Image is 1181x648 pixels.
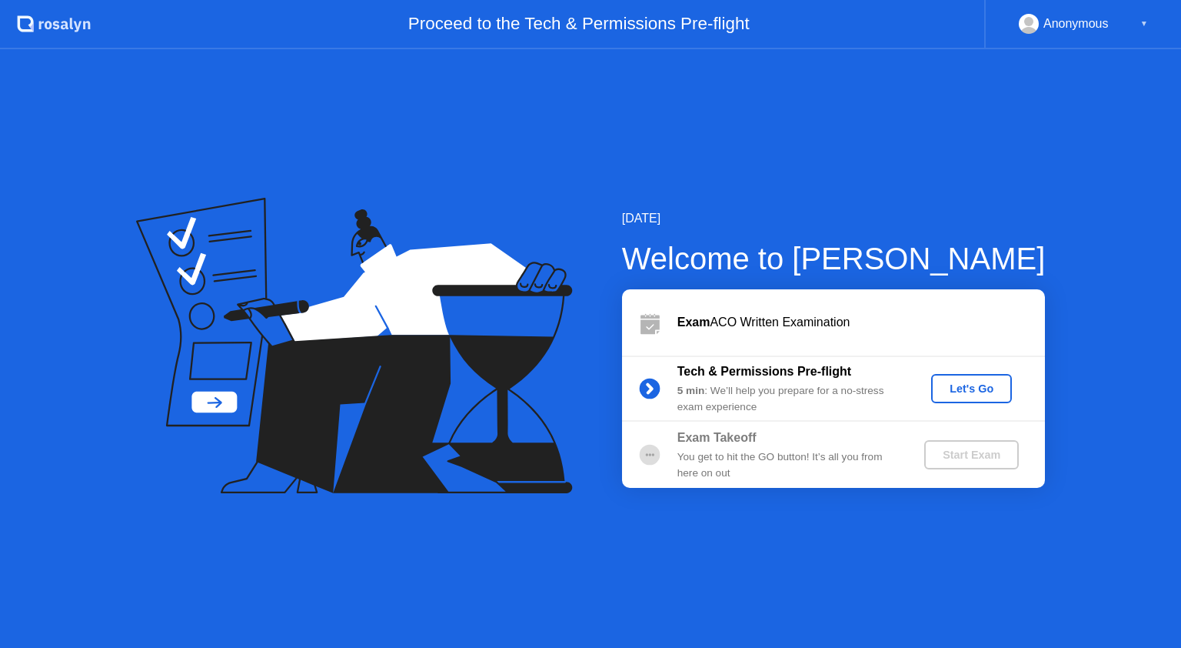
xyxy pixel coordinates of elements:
[930,449,1013,461] div: Start Exam
[931,374,1012,403] button: Let's Go
[622,209,1046,228] div: [DATE]
[677,449,899,481] div: You get to hit the GO button! It’s all you from here on out
[677,431,757,444] b: Exam Takeoff
[677,313,1045,332] div: ACO Written Examination
[677,385,705,396] b: 5 min
[1043,14,1109,34] div: Anonymous
[622,235,1046,282] div: Welcome to [PERSON_NAME]
[1140,14,1148,34] div: ▼
[937,382,1006,395] div: Let's Go
[677,365,851,378] b: Tech & Permissions Pre-flight
[677,316,710,329] b: Exam
[677,383,899,415] div: : We’ll help you prepare for a no-stress exam experience
[924,440,1019,469] button: Start Exam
